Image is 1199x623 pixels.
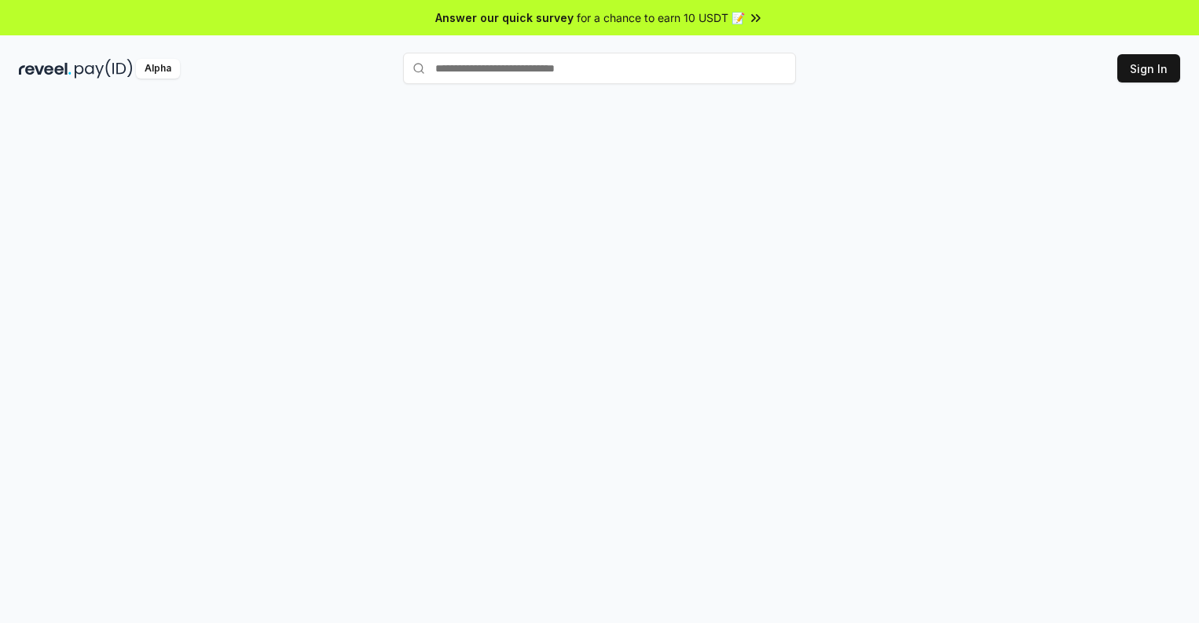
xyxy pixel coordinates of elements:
[75,59,133,79] img: pay_id
[577,9,745,26] span: for a chance to earn 10 USDT 📝
[136,59,180,79] div: Alpha
[435,9,574,26] span: Answer our quick survey
[1117,54,1180,82] button: Sign In
[19,59,71,79] img: reveel_dark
